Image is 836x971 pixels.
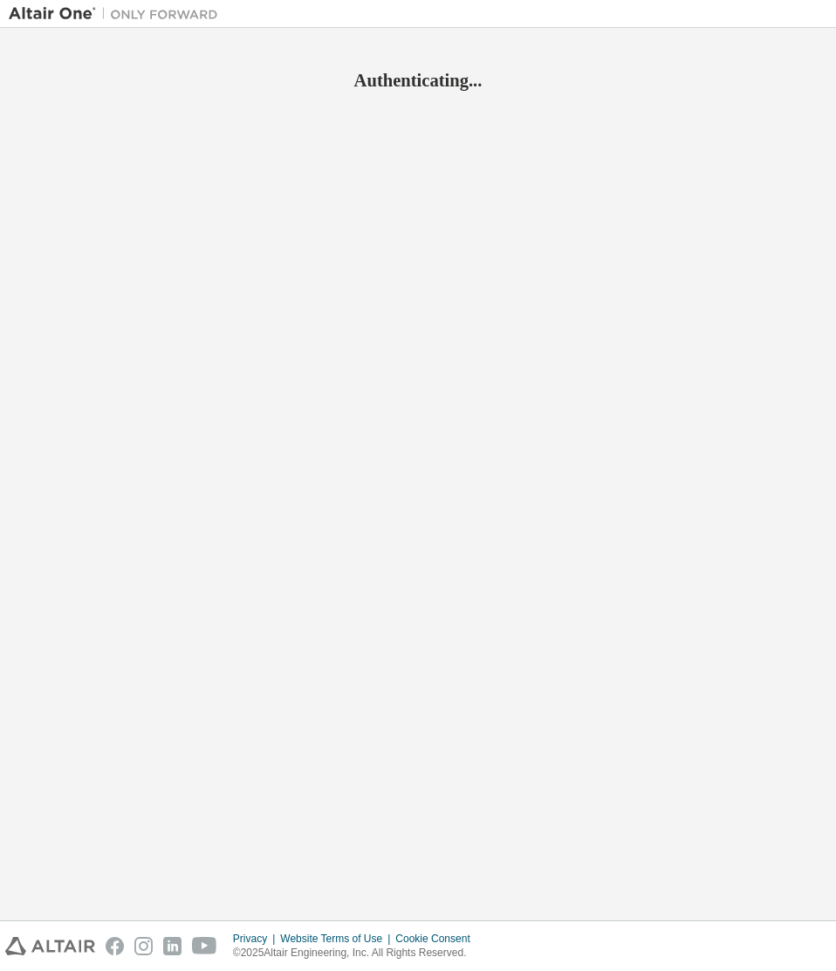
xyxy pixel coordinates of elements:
img: facebook.svg [106,937,124,955]
img: instagram.svg [134,937,153,955]
h2: Authenticating... [9,69,827,92]
div: Cookie Consent [395,932,480,946]
p: © 2025 Altair Engineering, Inc. All Rights Reserved. [233,946,481,961]
div: Privacy [233,932,280,946]
img: youtube.svg [192,937,217,955]
div: Website Terms of Use [280,932,395,946]
img: altair_logo.svg [5,937,95,955]
img: Altair One [9,5,227,23]
img: linkedin.svg [163,937,182,955]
